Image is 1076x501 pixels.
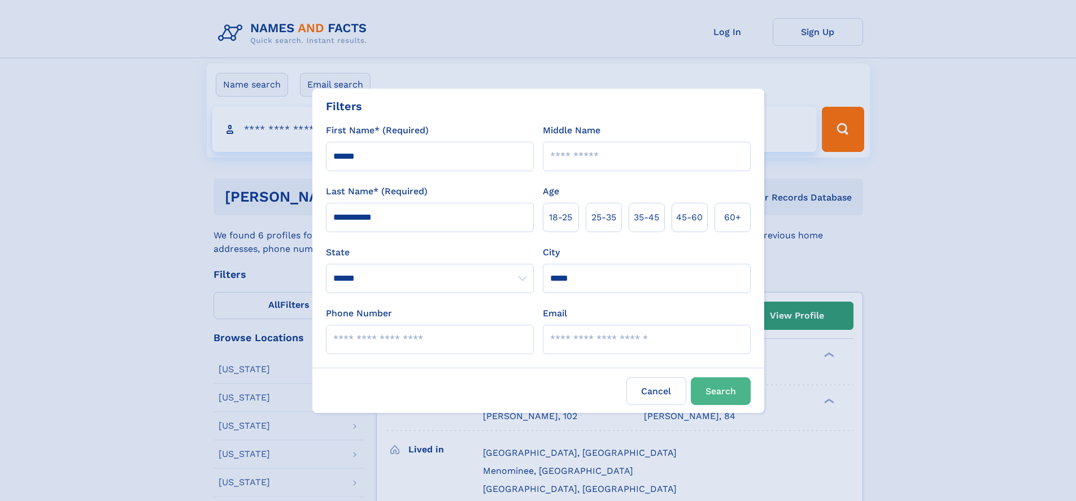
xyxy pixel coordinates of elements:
label: Age [543,185,559,198]
span: 35‑45 [634,211,659,224]
label: First Name* (Required) [326,124,429,137]
span: 25‑35 [591,211,616,224]
div: Filters [326,98,362,115]
span: 18‑25 [549,211,572,224]
button: Search [691,377,751,405]
label: Last Name* (Required) [326,185,428,198]
label: Middle Name [543,124,600,137]
label: Phone Number [326,307,392,320]
label: State [326,246,534,259]
span: 45‑60 [676,211,703,224]
span: 60+ [724,211,741,224]
label: City [543,246,560,259]
label: Email [543,307,567,320]
label: Cancel [626,377,686,405]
